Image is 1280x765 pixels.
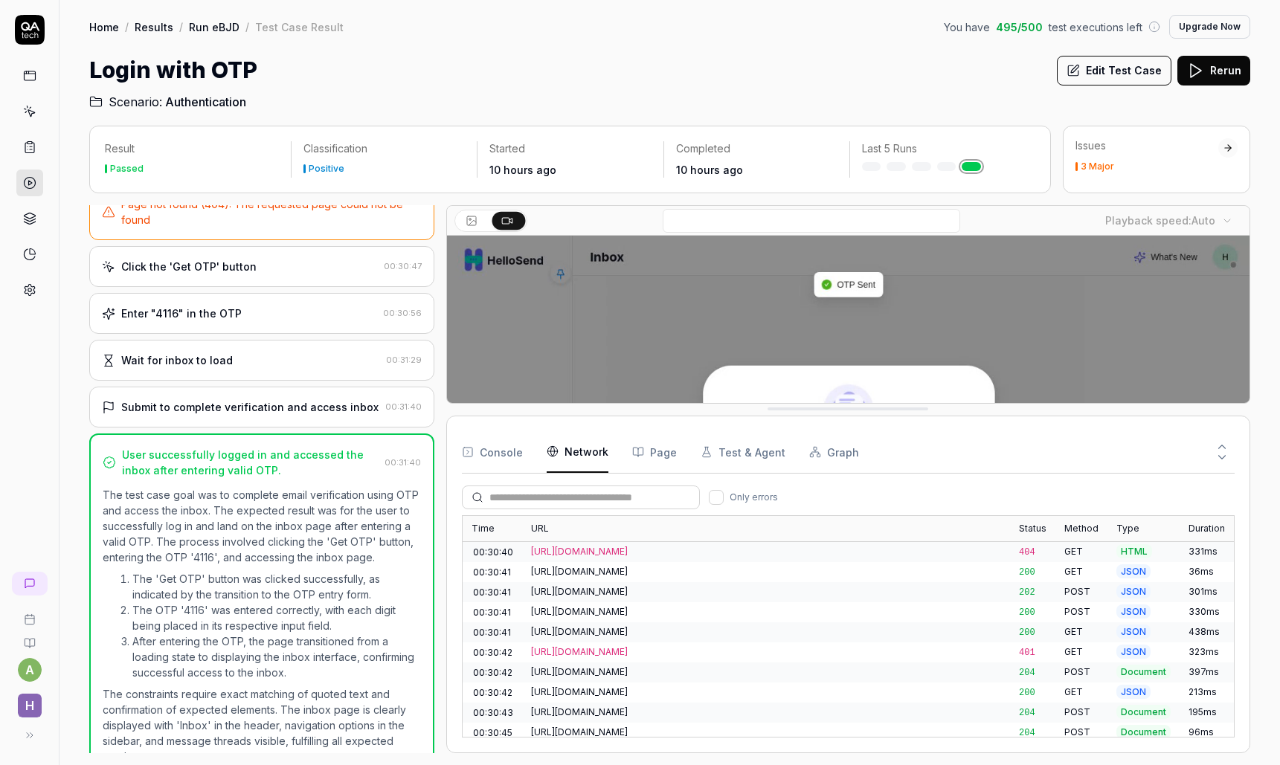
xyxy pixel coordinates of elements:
[1055,703,1107,723] div: POST
[386,355,422,365] time: 00:31:29
[1055,516,1107,542] div: Method
[18,694,42,717] span: H
[303,141,465,156] p: Classification
[6,682,53,720] button: H
[531,645,1002,659] div: [URL][DOMAIN_NAME]
[862,141,1023,156] p: Last 5 Runs
[1019,607,1035,618] span: 200
[473,646,512,659] time: 00:30:42
[255,19,344,34] div: Test Case Result
[1180,723,1234,743] div: 96ms
[1105,213,1215,228] div: Playback speed:
[121,399,379,415] div: Submit to complete verification and access inbox
[1019,627,1035,638] span: 200
[1116,685,1151,699] span: JSON
[1180,602,1234,622] div: 330ms
[1049,19,1142,35] span: test executions left
[1116,705,1171,719] span: Document
[531,706,1002,719] div: [URL][DOMAIN_NAME]
[1055,602,1107,622] div: POST
[1019,648,1035,658] span: 401
[473,606,511,619] time: 00:30:41
[1177,56,1250,85] button: Rerun
[1116,604,1151,619] span: JSON
[1019,728,1035,738] span: 204
[1169,15,1250,39] button: Upgrade Now
[462,431,523,473] button: Console
[522,516,1011,542] div: URL
[18,658,42,682] button: a
[1055,723,1107,743] div: POST
[1075,138,1218,153] div: Issues
[385,401,422,412] time: 00:31:40
[1180,622,1234,642] div: 438ms
[701,431,785,473] button: Test & Agent
[245,19,249,34] div: /
[12,572,48,595] a: New conversation
[1055,542,1107,562] div: GET
[135,19,173,34] a: Results
[676,164,743,176] time: 10 hours ago
[1116,584,1151,598] span: JSON
[121,259,257,274] div: Click the 'Get OTP' button
[103,686,421,764] p: The constraints require exact matching of quoted text and confirmation of expected elements. The ...
[730,491,778,504] span: Only errors
[463,516,522,542] div: Time
[709,490,724,505] button: Only errors
[473,686,512,700] time: 00:30:42
[1055,682,1107,703] div: GET
[944,19,990,35] span: You have
[122,447,379,478] div: User successfully logged in and accessed the inbox after entering valid OTP.
[125,19,129,34] div: /
[473,546,513,559] time: 00:30:40
[384,261,422,271] time: 00:30:47
[1019,668,1035,678] span: 204
[531,585,1002,598] div: [URL][DOMAIN_NAME]
[1019,567,1035,578] span: 200
[189,19,239,34] a: Run eBJD
[1116,564,1151,578] span: JSON
[1019,547,1035,558] span: 404
[121,306,242,321] div: Enter "4116" in the OTP
[473,726,512,740] time: 00:30:45
[110,164,144,173] div: Passed
[473,586,511,599] time: 00:30:41
[106,93,162,111] span: Scenario:
[473,566,511,579] time: 00:30:41
[1055,562,1107,582] div: GET
[632,431,677,473] button: Page
[1180,662,1234,682] div: 397ms
[473,626,511,639] time: 00:30:41
[105,141,279,156] p: Result
[489,141,651,156] p: Started
[996,19,1043,35] span: 495 / 500
[89,93,246,111] a: Scenario:Authentication
[89,54,257,87] h1: Login with OTP
[6,601,53,625] a: Book a call with us
[489,164,556,176] time: 10 hours ago
[121,196,422,227] span: Page not found (404): The requested page could not be found
[1116,544,1152,558] span: HTML
[103,487,421,565] p: The test case goal was to complete email verification using OTP and access the inbox. The expecte...
[1019,587,1035,598] span: 202
[385,457,421,468] time: 00:31:40
[1180,703,1234,723] div: 195ms
[1180,642,1234,662] div: 323ms
[121,352,233,368] div: Wait for inbox to load
[531,565,1002,578] div: [URL][DOMAIN_NAME]
[6,625,53,649] a: Documentation
[132,571,421,602] li: The 'Get OTP' button was clicked successfully, as indicated by the transition to the OTP entry form.
[1055,662,1107,682] div: POST
[165,93,246,111] span: Authentication
[1180,516,1234,542] div: Duration
[132,602,421,633] li: The OTP '4116' was entered correctly, with each digit being placed in its respective input field.
[89,19,119,34] a: Home
[1116,665,1171,679] span: Document
[473,666,512,680] time: 00:30:42
[1116,624,1151,639] span: JSON
[676,141,837,156] p: Completed
[1180,542,1234,562] div: 331ms
[309,164,344,173] div: Positive
[1019,688,1035,698] span: 200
